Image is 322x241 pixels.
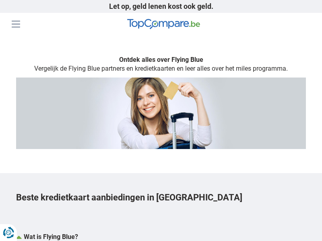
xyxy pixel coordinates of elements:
img: TopCompare [127,19,200,29]
p: Let op, geld lenen kost ook geld. [16,2,306,11]
img: flying blue [16,78,306,149]
h2: Beste kredietkaart aanbiedingen in [GEOGRAPHIC_DATA] [16,173,306,222]
button: Menu [10,18,22,30]
center: Vergelijk de Flying Blue partners en kredietkaarten en leer alles over het miles programma. [16,64,306,74]
strong: Ontdek alles over Flying Blue [119,56,203,63]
